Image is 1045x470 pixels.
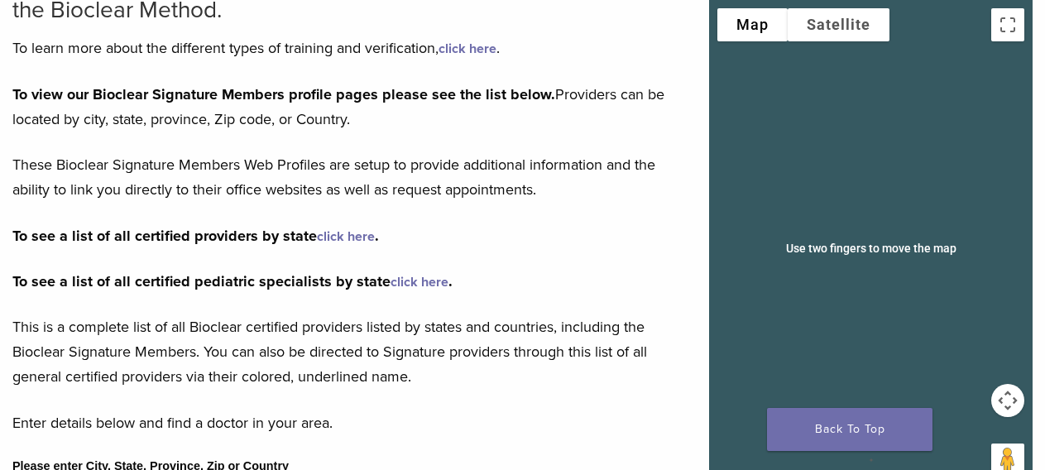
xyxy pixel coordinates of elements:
a: Back To Top [767,408,932,451]
strong: To see a list of all certified pediatric specialists by state . [12,272,453,290]
p: These Bioclear Signature Members Web Profiles are setup to provide additional information and the... [12,152,684,202]
a: click here [391,274,448,290]
p: Providers can be located by city, state, province, Zip code, or Country. [12,82,684,132]
button: Map camera controls [991,384,1024,417]
p: This is a complete list of all Bioclear certified providers listed by states and countries, inclu... [12,314,684,389]
strong: To view our Bioclear Signature Members profile pages please see the list below. [12,85,555,103]
button: Show satellite imagery [788,8,889,41]
p: To learn more about the different types of training and verification, . [12,36,684,60]
button: Show street map [717,8,788,41]
a: click here [439,41,496,57]
button: Toggle fullscreen view [991,8,1024,41]
p: Enter details below and find a doctor in your area. [12,410,684,435]
strong: To see a list of all certified providers by state . [12,227,379,245]
a: click here [317,228,375,245]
